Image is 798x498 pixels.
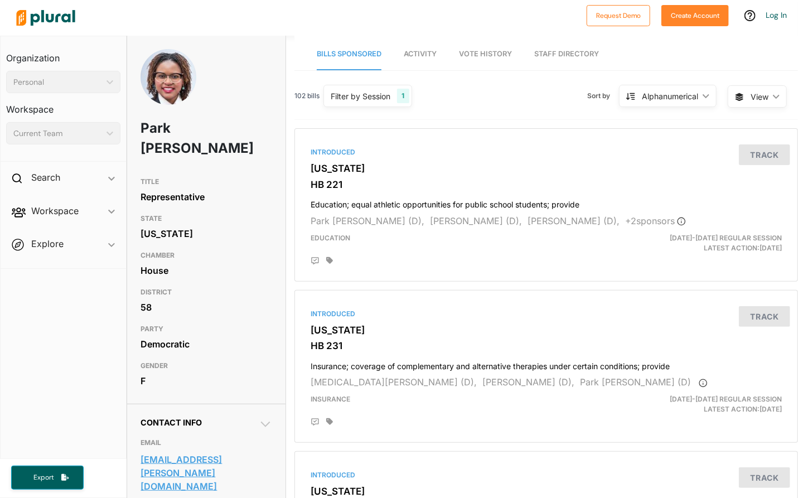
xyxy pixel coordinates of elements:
img: Headshot of Park Cannon [141,49,196,131]
h3: CHAMBER [141,249,272,262]
span: [DATE]-[DATE] Regular Session [670,395,782,403]
div: Add tags [326,257,333,264]
a: [EMAIL_ADDRESS][PERSON_NAME][DOMAIN_NAME] [141,451,272,495]
div: Personal [13,76,102,88]
button: Create Account [661,5,729,26]
span: Export [26,473,61,482]
h3: Workspace [6,93,120,118]
div: Add Position Statement [311,418,320,427]
h3: Organization [6,42,120,66]
span: Insurance [311,395,350,403]
span: Activity [404,50,437,58]
div: [US_STATE] [141,225,272,242]
a: Bills Sponsored [317,38,381,70]
a: Request Demo [587,9,650,21]
h3: [US_STATE] [311,163,782,174]
h3: TITLE [141,175,272,188]
span: Education [311,234,350,242]
div: Latest Action: [DATE] [627,394,790,414]
a: Activity [404,38,437,70]
span: Bills Sponsored [317,50,381,58]
div: Representative [141,188,272,205]
h3: PARTY [141,322,272,336]
h3: DISTRICT [141,286,272,299]
span: View [751,91,768,103]
div: Introduced [311,470,782,480]
div: Latest Action: [DATE] [627,233,790,253]
span: Contact Info [141,418,202,427]
h1: Park [PERSON_NAME] [141,112,220,165]
div: Alphanumerical [642,90,698,102]
span: Park [PERSON_NAME] (D) [580,376,691,388]
h4: Insurance; coverage of complementary and alternative therapies under certain conditions; provide [311,356,782,371]
h3: HB 221 [311,179,782,190]
div: Current Team [13,128,102,139]
h3: GENDER [141,359,272,373]
h3: EMAIL [141,436,272,449]
span: [DATE]-[DATE] Regular Session [670,234,782,242]
div: Add Position Statement [311,257,320,265]
h3: [US_STATE] [311,486,782,497]
a: Create Account [661,9,729,21]
div: 1 [397,89,409,103]
a: Staff Directory [534,38,599,70]
span: [PERSON_NAME] (D), [430,215,522,226]
div: House [141,262,272,279]
div: Democratic [141,336,272,352]
div: Filter by Session [331,90,390,102]
button: Request Demo [587,5,650,26]
h2: Search [31,171,60,183]
div: Add tags [326,418,333,426]
span: [MEDICAL_DATA][PERSON_NAME] (D), [311,376,477,388]
div: F [141,373,272,389]
h4: Education; equal athletic opportunities for public school students; provide [311,195,782,210]
button: Track [739,144,790,165]
div: 58 [141,299,272,316]
div: Introduced [311,147,782,157]
div: Introduced [311,309,782,319]
h3: HB 231 [311,340,782,351]
span: Park [PERSON_NAME] (D), [311,215,424,226]
span: 102 bills [294,91,320,101]
span: Sort by [587,91,619,101]
button: Export [11,466,84,490]
a: Vote History [459,38,512,70]
span: [PERSON_NAME] (D), [482,376,574,388]
button: Track [739,306,790,327]
button: Track [739,467,790,488]
span: + 2 sponsor s [625,215,686,226]
h3: [US_STATE] [311,325,782,336]
a: Log In [766,10,787,20]
h3: STATE [141,212,272,225]
span: Vote History [459,50,512,58]
span: [PERSON_NAME] (D), [528,215,620,226]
